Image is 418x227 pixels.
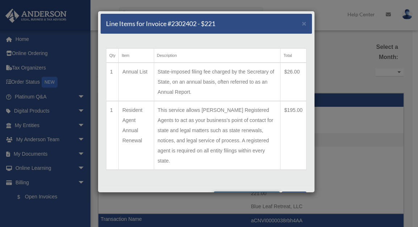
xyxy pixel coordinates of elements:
th: Total [280,49,307,63]
td: Resident Agent Annual Renewal [119,101,154,170]
th: Qty [106,49,119,63]
h5: Line Items for Invoice #2302402 - $221 [106,19,215,28]
td: $195.00 [280,101,307,170]
td: Annual List [119,63,154,101]
span: × [302,19,307,28]
td: State-imposed filing fee charged by the Secretary of State, on an annual basis, often referred to... [154,63,280,101]
button: Close [282,192,307,200]
td: 1 [106,101,119,170]
td: This service allows [PERSON_NAME] Registered Agents to act as your business's point of contact fo... [154,101,280,170]
button: Print Detailed Receipts [214,192,280,204]
td: $26.00 [280,63,307,101]
th: Description [154,49,280,63]
td: 1 [106,63,119,101]
button: Close [302,20,307,27]
th: Item [119,49,154,63]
